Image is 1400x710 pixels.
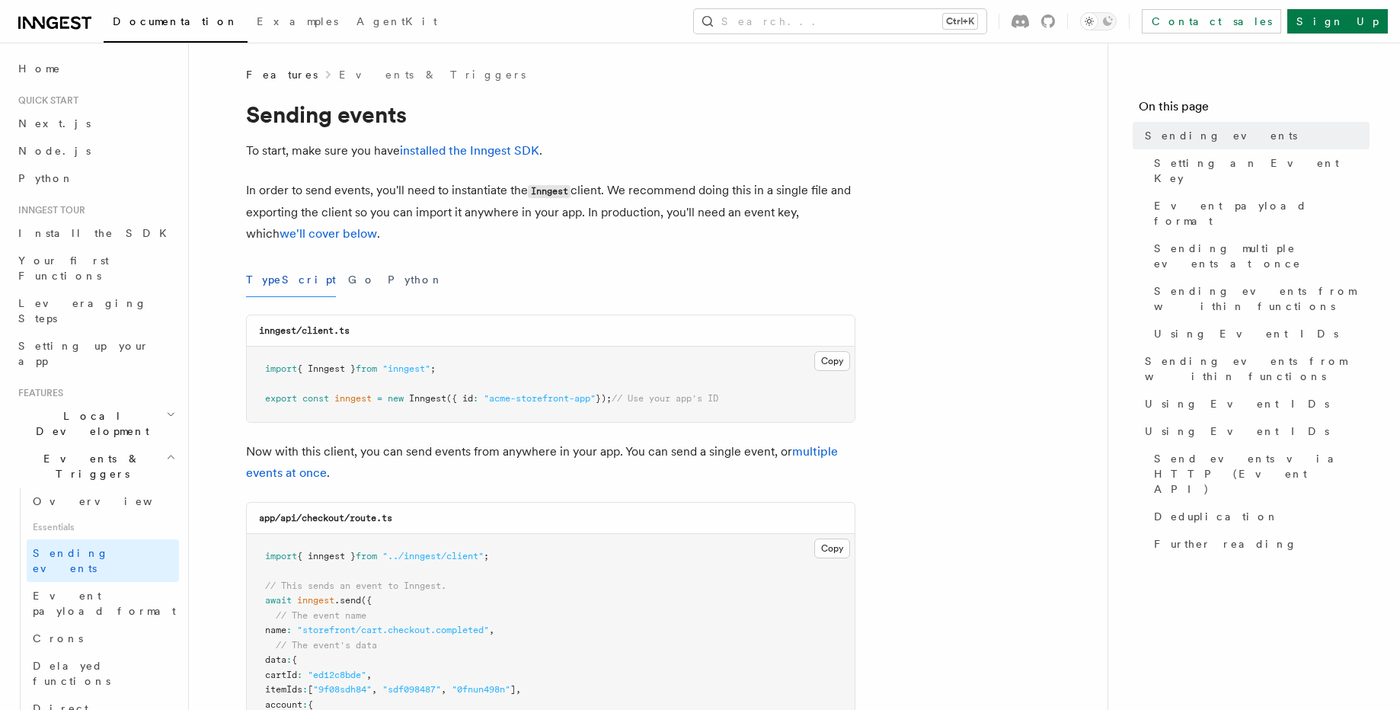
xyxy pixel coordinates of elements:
span: Documentation [113,15,238,27]
span: "9f08sdh84" [313,684,372,695]
a: Leveraging Steps [12,289,179,332]
span: name [265,625,286,635]
a: we'll cover below [280,226,377,241]
span: "storefront/cart.checkout.completed" [297,625,489,635]
span: [ [308,684,313,695]
a: Deduplication [1148,503,1370,530]
button: Copy [814,351,850,371]
button: Local Development [12,402,179,445]
a: Event payload format [27,582,179,625]
button: Python [388,263,443,297]
span: Delayed functions [33,660,110,687]
a: Install the SDK [12,219,179,247]
a: Node.js [12,137,179,165]
a: Setting up your app [12,332,179,375]
span: AgentKit [356,15,437,27]
span: Sending events [1145,128,1297,143]
a: Sending events [27,539,179,582]
a: Further reading [1148,530,1370,558]
span: , [372,684,377,695]
span: : [473,393,478,404]
h4: On this page [1139,98,1370,122]
code: inngest/client.ts [259,325,350,336]
button: Go [348,263,376,297]
span: { [308,699,313,710]
button: Copy [814,539,850,558]
span: Home [18,61,61,76]
a: Documentation [104,5,248,43]
button: Toggle dark mode [1080,12,1117,30]
a: Next.js [12,110,179,137]
span: export [265,393,297,404]
button: TypeScript [246,263,336,297]
a: Delayed functions [27,652,179,695]
span: Using Event IDs [1154,326,1338,341]
p: Now with this client, you can send events from anywhere in your app. You can send a single event,... [246,441,855,484]
a: AgentKit [347,5,446,41]
span: { Inngest } [297,363,356,374]
span: Further reading [1154,536,1297,552]
span: Events & Triggers [12,451,166,481]
span: // This sends an event to Inngest. [265,580,446,591]
a: Your first Functions [12,247,179,289]
span: Quick start [12,94,78,107]
span: .send [334,595,361,606]
span: from [356,363,377,374]
span: cartId [265,670,297,680]
span: itemIds [265,684,302,695]
button: Search...Ctrl+K [694,9,986,34]
span: ] [510,684,516,695]
span: : [286,654,292,665]
span: Deduplication [1154,509,1279,524]
kbd: Ctrl+K [943,14,977,29]
a: Send events via HTTP (Event API) [1148,445,1370,503]
span: Local Development [12,408,166,439]
span: "sdf098487" [382,684,441,695]
span: account [265,699,302,710]
span: // The event name [276,610,366,621]
span: Sending events [33,547,109,574]
span: Setting an Event Key [1154,155,1370,186]
span: new [388,393,404,404]
a: multiple events at once [246,444,838,480]
code: Inngest [528,185,571,198]
span: await [265,595,292,606]
a: Sending events from within functions [1139,347,1370,390]
a: Contact sales [1142,9,1281,34]
span: "acme-storefront-app" [484,393,596,404]
span: inngest [297,595,334,606]
span: , [366,670,372,680]
a: Python [12,165,179,192]
span: Using Event IDs [1145,396,1329,411]
a: Using Event IDs [1139,390,1370,417]
a: Using Event IDs [1148,320,1370,347]
a: Using Event IDs [1139,417,1370,445]
span: ; [430,363,436,374]
a: Sending events from within functions [1148,277,1370,320]
a: Sending multiple events at once [1148,235,1370,277]
span: Examples [257,15,338,27]
span: Leveraging Steps [18,297,147,325]
span: , [489,625,494,635]
span: ; [484,551,489,561]
span: // Use your app's ID [612,393,718,404]
span: { inngest } [297,551,356,561]
span: Using Event IDs [1145,424,1329,439]
span: "0fnun498n" [452,684,510,695]
span: Sending events from within functions [1145,353,1370,384]
span: ({ [361,595,372,606]
span: : [302,684,308,695]
span: Features [12,387,63,399]
h1: Sending events [246,101,855,128]
span: data [265,654,286,665]
a: Setting an Event Key [1148,149,1370,192]
a: Event payload format [1148,192,1370,235]
span: ({ id [446,393,473,404]
span: = [377,393,382,404]
span: Python [18,172,74,184]
span: Node.js [18,145,91,157]
span: , [516,684,521,695]
a: Home [12,55,179,82]
span: Install the SDK [18,227,176,239]
span: Setting up your app [18,340,149,367]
